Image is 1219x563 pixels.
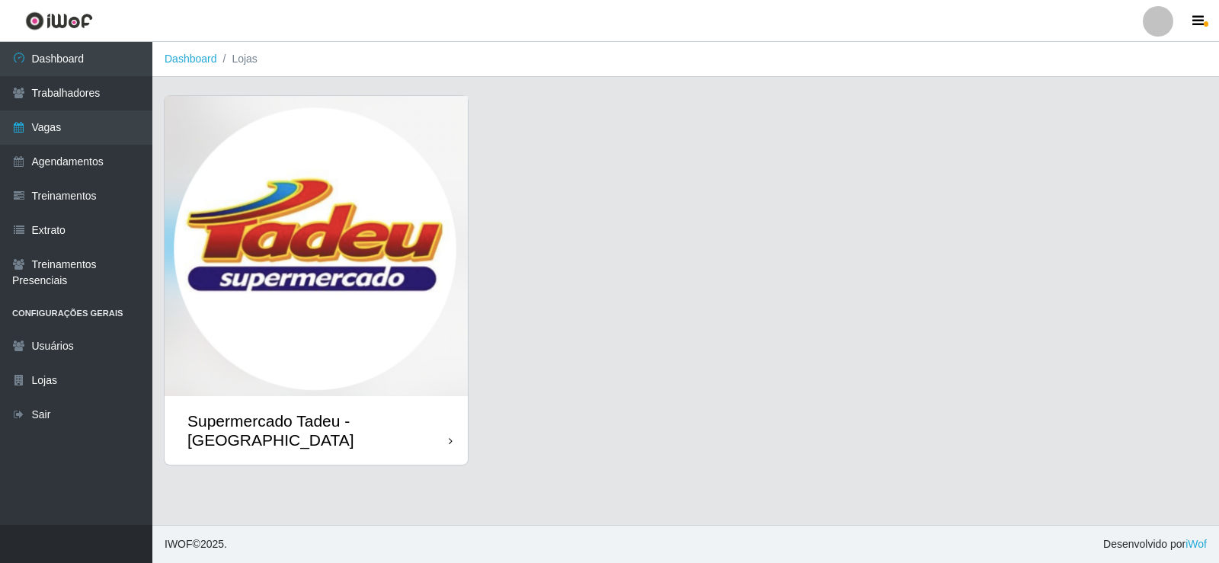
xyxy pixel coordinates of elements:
[1103,536,1207,552] span: Desenvolvido por
[1185,538,1207,550] a: iWof
[187,411,449,449] div: Supermercado Tadeu - [GEOGRAPHIC_DATA]
[165,53,217,65] a: Dashboard
[165,96,468,465] a: Supermercado Tadeu - [GEOGRAPHIC_DATA]
[25,11,93,30] img: CoreUI Logo
[165,536,227,552] span: © 2025 .
[165,96,468,396] img: cardImg
[165,538,193,550] span: IWOF
[217,51,258,67] li: Lojas
[152,42,1219,77] nav: breadcrumb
